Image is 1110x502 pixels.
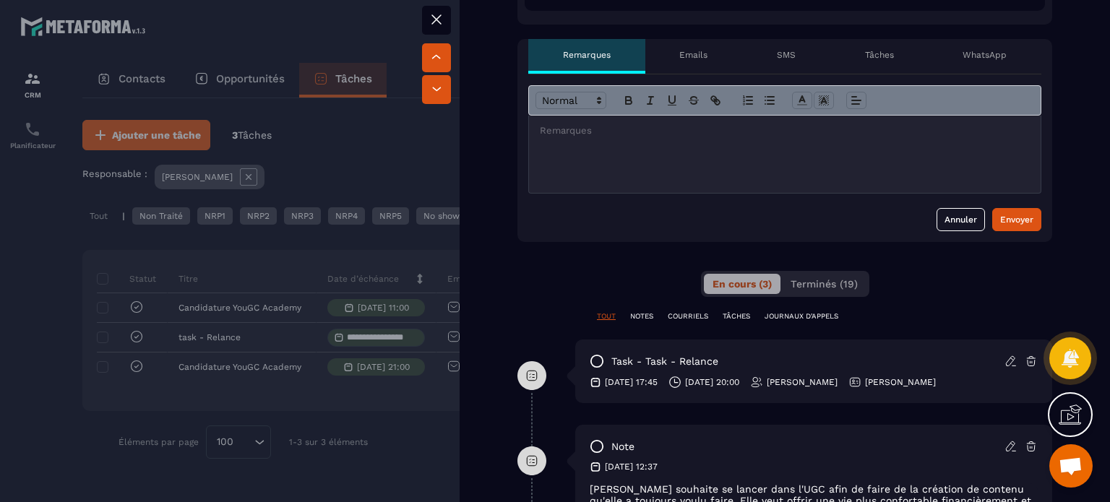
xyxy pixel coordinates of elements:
[865,376,936,388] p: [PERSON_NAME]
[611,440,634,454] p: note
[668,311,708,321] p: COURRIELS
[963,49,1007,61] p: WhatsApp
[777,49,796,61] p: SMS
[713,278,772,290] span: En cours (3)
[704,274,780,294] button: En cours (3)
[679,49,707,61] p: Emails
[782,274,866,294] button: Terminés (19)
[1000,212,1033,227] div: Envoyer
[865,49,894,61] p: Tâches
[597,311,616,321] p: TOUT
[937,208,985,231] button: Annuler
[765,311,838,321] p: JOURNAUX D'APPELS
[767,376,838,388] p: [PERSON_NAME]
[992,208,1041,231] button: Envoyer
[685,376,739,388] p: [DATE] 20:00
[605,461,658,472] p: [DATE] 12:37
[791,278,858,290] span: Terminés (19)
[605,376,658,388] p: [DATE] 17:45
[563,49,611,61] p: Remarques
[723,311,750,321] p: TÂCHES
[630,311,653,321] p: NOTES
[611,355,718,368] p: task - task - Relance
[1049,444,1093,488] div: Ouvrir le chat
